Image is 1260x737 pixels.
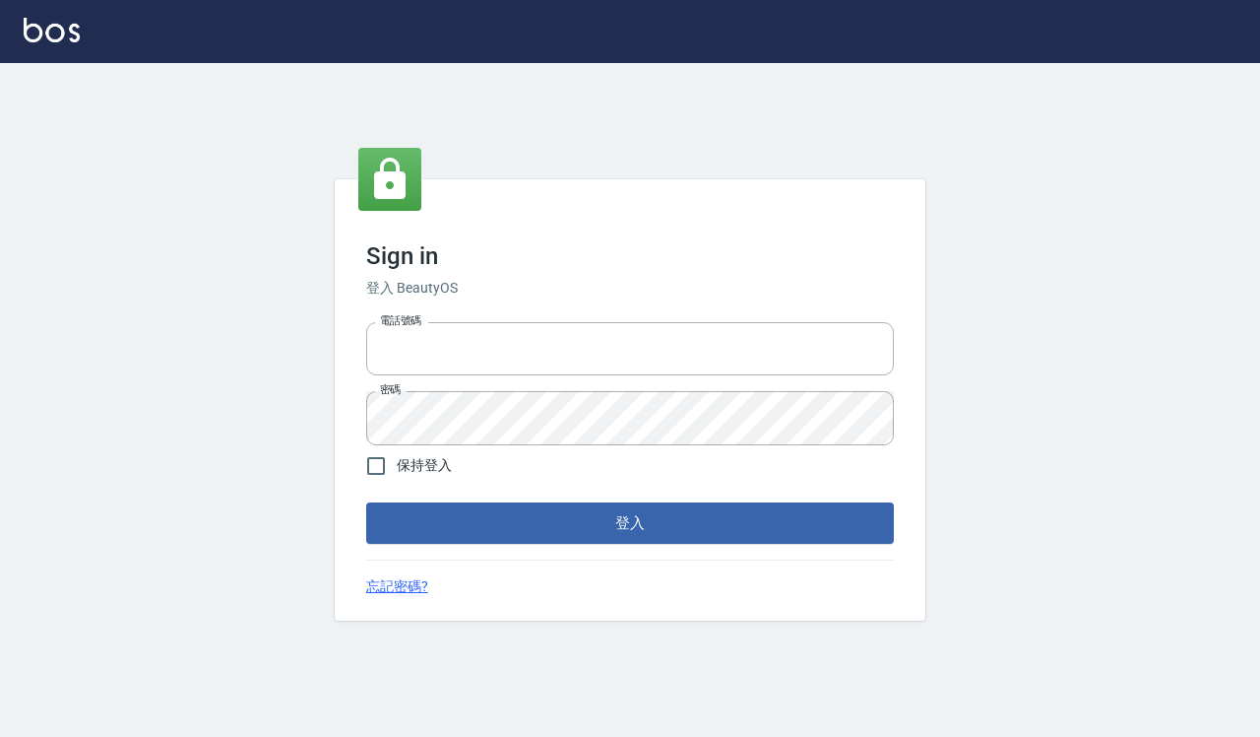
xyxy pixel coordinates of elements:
span: 保持登入 [397,455,452,476]
h3: Sign in [366,242,894,270]
a: 忘記密碼? [366,576,428,597]
h6: 登入 BeautyOS [366,278,894,299]
label: 密碼 [380,382,401,397]
label: 電話號碼 [380,313,421,328]
img: Logo [24,18,80,42]
button: 登入 [366,502,894,544]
